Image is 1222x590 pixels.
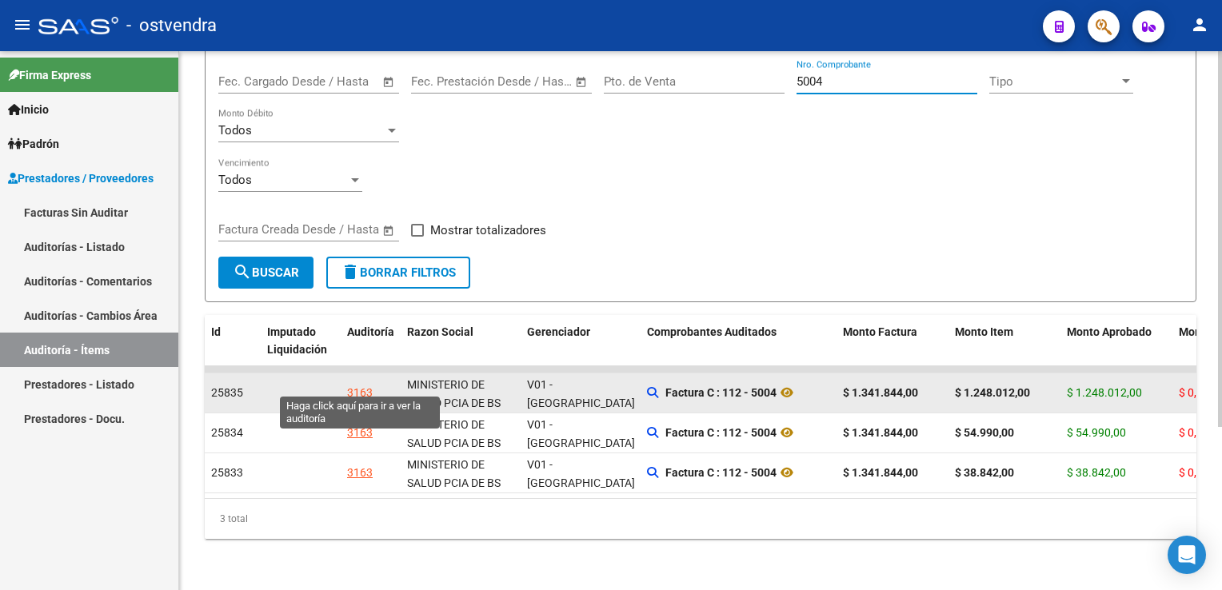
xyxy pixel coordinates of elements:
[1179,426,1209,439] span: $ 0,00
[527,378,635,409] span: V01 - [GEOGRAPHIC_DATA]
[218,123,252,138] span: Todos
[211,386,243,399] span: 25835
[205,499,1196,539] div: 3 total
[347,464,373,482] div: 3163
[527,325,590,338] span: Gerenciador
[411,74,476,89] input: Fecha inicio
[407,325,473,338] span: Razon Social
[647,325,777,338] span: Comprobantes Auditados
[1067,386,1142,399] span: $ 1.248.012,00
[843,466,918,479] strong: $ 1.341.844,00
[407,416,514,470] div: MINISTERIO DE SALUD PCIA DE BS AS O. P.
[527,458,635,489] span: V01 - [GEOGRAPHIC_DATA]
[8,101,49,118] span: Inicio
[407,456,514,528] div: - 30626983398
[843,426,918,439] strong: $ 1.341.844,00
[8,66,91,84] span: Firma Express
[126,8,217,43] span: - ostvendra
[341,262,360,281] mat-icon: delete
[326,257,470,289] button: Borrar Filtros
[218,74,283,89] input: Fecha inicio
[211,426,243,439] span: 25834
[837,315,948,368] datatable-header-cell: Monto Factura
[407,376,514,430] div: MINISTERIO DE SALUD PCIA DE BS AS O. P.
[347,424,373,442] div: 3163
[989,74,1119,89] span: Tipo
[233,265,299,280] span: Buscar
[948,315,1060,368] datatable-header-cell: Monto Item
[1190,15,1209,34] mat-icon: person
[261,315,341,368] datatable-header-cell: Imputado Liquidación
[347,384,373,402] div: 3163
[8,135,59,153] span: Padrón
[521,315,641,368] datatable-header-cell: Gerenciador
[341,265,456,280] span: Borrar Filtros
[233,262,252,281] mat-icon: search
[407,456,514,510] div: MINISTERIO DE SALUD PCIA DE BS AS O. P.
[641,315,837,368] datatable-header-cell: Comprobantes Auditados
[1179,386,1209,399] span: $ 0,00
[218,222,283,237] input: Fecha inicio
[380,73,398,91] button: Open calendar
[211,466,243,479] span: 25833
[13,15,32,34] mat-icon: menu
[665,426,777,439] strong: Factura C : 112 - 5004
[1060,315,1172,368] datatable-header-cell: Monto Aprobado
[380,221,398,240] button: Open calendar
[527,418,635,449] span: V01 - [GEOGRAPHIC_DATA]
[298,222,375,237] input: Fecha fin
[665,386,777,399] strong: Factura C : 112 - 5004
[401,315,521,368] datatable-header-cell: Razon Social
[430,221,546,240] span: Mostrar totalizadores
[1067,325,1152,338] span: Monto Aprobado
[1067,466,1126,479] span: $ 38.842,00
[665,466,777,479] strong: Factura C : 112 - 5004
[8,169,154,187] span: Prestadores / Proveedores
[205,315,261,368] datatable-header-cell: Id
[218,257,313,289] button: Buscar
[843,386,918,399] strong: $ 1.341.844,00
[490,74,568,89] input: Fecha fin
[211,325,221,338] span: Id
[407,416,514,488] div: - 30626983398
[955,386,1030,399] strong: $ 1.248.012,00
[347,325,394,338] span: Auditoría
[218,173,252,187] span: Todos
[573,73,591,91] button: Open calendar
[267,325,327,357] span: Imputado Liquidación
[1179,466,1209,479] span: $ 0,00
[955,325,1013,338] span: Monto Item
[1067,426,1126,439] span: $ 54.990,00
[955,466,1014,479] strong: $ 38.842,00
[341,315,401,368] datatable-header-cell: Auditoría
[955,426,1014,439] strong: $ 54.990,00
[298,74,375,89] input: Fecha fin
[843,325,917,338] span: Monto Factura
[407,376,514,448] div: - 30626983398
[1168,536,1206,574] div: Open Intercom Messenger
